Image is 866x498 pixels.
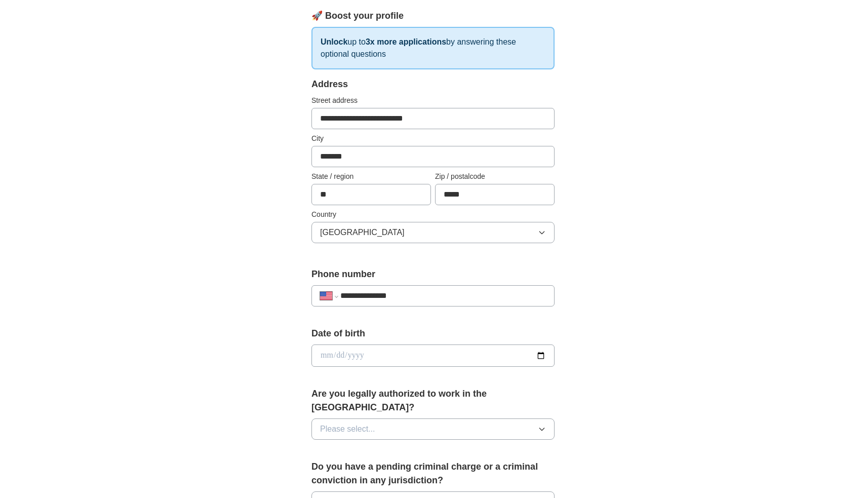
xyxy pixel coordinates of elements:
label: Phone number [311,267,555,281]
label: Date of birth [311,327,555,340]
button: Please select... [311,418,555,440]
span: Please select... [320,423,375,435]
strong: 3x more applications [366,37,446,46]
label: City [311,133,555,144]
label: Are you legally authorized to work in the [GEOGRAPHIC_DATA]? [311,387,555,414]
button: [GEOGRAPHIC_DATA] [311,222,555,243]
label: State / region [311,171,431,182]
span: [GEOGRAPHIC_DATA] [320,226,405,239]
label: Street address [311,95,555,106]
label: Zip / postalcode [435,171,555,182]
label: Country [311,209,555,220]
div: 🚀 Boost your profile [311,9,555,23]
p: up to by answering these optional questions [311,27,555,69]
strong: Unlock [321,37,347,46]
div: Address [311,78,555,91]
label: Do you have a pending criminal charge or a criminal conviction in any jurisdiction? [311,460,555,487]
